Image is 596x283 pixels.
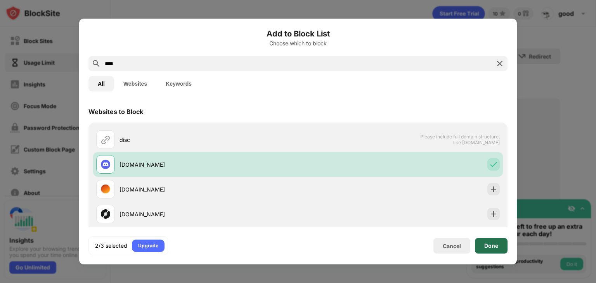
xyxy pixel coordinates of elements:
h6: Add to Block List [88,28,508,40]
span: Please include full domain structure, like [DOMAIN_NAME] [420,134,500,145]
div: [DOMAIN_NAME] [120,210,298,218]
div: Websites to Block [88,108,143,116]
img: url.svg [101,135,110,144]
div: [DOMAIN_NAME] [120,185,298,193]
img: favicons [101,185,110,194]
img: favicons [101,160,110,169]
div: [DOMAIN_NAME] [120,160,298,169]
button: Keywords [156,76,201,91]
img: search-close [495,59,504,68]
div: disc [120,136,298,144]
div: 2/3 selected [95,242,127,250]
button: Websites [114,76,156,91]
img: search.svg [92,59,101,68]
div: Cancel [443,243,461,249]
div: Done [484,243,498,249]
div: Upgrade [138,242,158,250]
img: favicons [101,209,110,219]
button: All [88,76,114,91]
div: Choose which to block [88,40,508,47]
